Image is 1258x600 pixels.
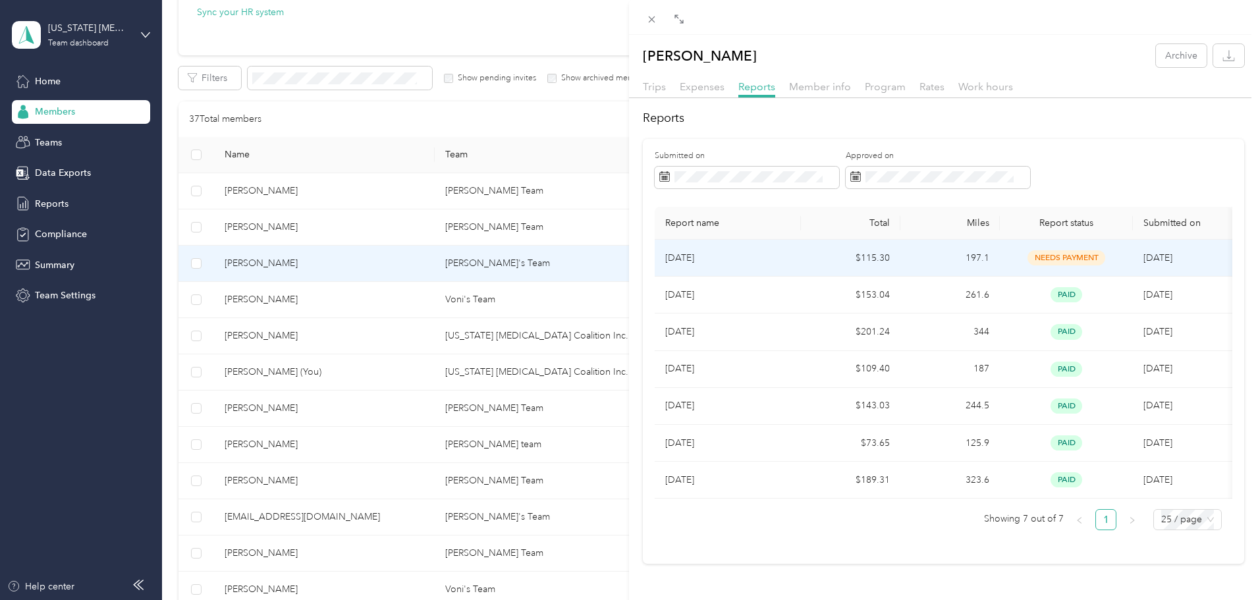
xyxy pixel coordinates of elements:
[801,240,900,277] td: $115.30
[665,436,790,450] p: [DATE]
[1133,207,1232,240] th: Submitted on
[789,80,851,93] span: Member info
[911,217,989,229] div: Miles
[1027,250,1105,265] span: needs payment
[1128,516,1136,524] span: right
[801,425,900,462] td: $73.65
[1069,509,1090,530] button: left
[1051,324,1082,339] span: paid
[1153,509,1222,530] div: Page Size
[665,473,790,487] p: [DATE]
[1051,435,1082,450] span: paid
[665,288,790,302] p: [DATE]
[801,388,900,425] td: $143.03
[1143,400,1172,411] span: [DATE]
[643,109,1244,127] h2: Reports
[900,240,1000,277] td: 197.1
[811,217,890,229] div: Total
[919,80,944,93] span: Rates
[984,509,1064,529] span: Showing 7 out of 7
[1161,510,1214,530] span: 25 / page
[1143,437,1172,449] span: [DATE]
[1184,526,1258,600] iframe: Everlance-gr Chat Button Frame
[665,362,790,376] p: [DATE]
[665,251,790,265] p: [DATE]
[1051,472,1082,487] span: paid
[1143,474,1172,485] span: [DATE]
[643,80,666,93] span: Trips
[1122,509,1143,530] li: Next Page
[680,80,725,93] span: Expenses
[900,314,1000,350] td: 344
[1143,289,1172,300] span: [DATE]
[1095,509,1116,530] li: 1
[801,314,900,350] td: $201.24
[900,351,1000,388] td: 187
[1069,509,1090,530] li: Previous Page
[1096,510,1116,530] a: 1
[1010,217,1122,229] span: Report status
[643,44,757,67] p: [PERSON_NAME]
[655,207,801,240] th: Report name
[900,462,1000,499] td: 323.6
[665,325,790,339] p: [DATE]
[1051,398,1082,414] span: paid
[1051,287,1082,302] span: paid
[1156,44,1207,67] button: Archive
[1143,252,1172,263] span: [DATE]
[900,388,1000,425] td: 244.5
[1143,363,1172,374] span: [DATE]
[958,80,1013,93] span: Work hours
[1051,362,1082,377] span: paid
[665,398,790,413] p: [DATE]
[1122,509,1143,530] button: right
[801,462,900,499] td: $189.31
[900,277,1000,314] td: 261.6
[1076,516,1083,524] span: left
[865,80,906,93] span: Program
[801,351,900,388] td: $109.40
[801,277,900,314] td: $153.04
[1143,326,1172,337] span: [DATE]
[900,425,1000,462] td: 125.9
[655,150,839,162] label: Submitted on
[846,150,1030,162] label: Approved on
[738,80,775,93] span: Reports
